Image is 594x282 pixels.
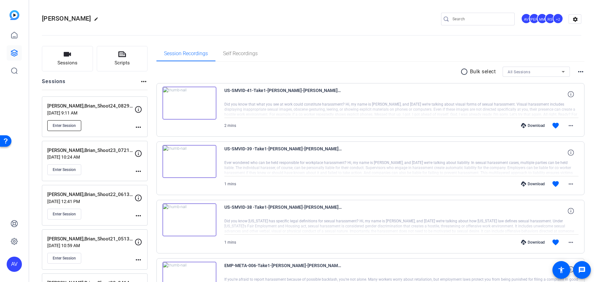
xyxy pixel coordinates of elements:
[94,17,102,24] mat-icon: edit
[47,120,81,131] button: Enter Session
[223,51,258,56] span: Self Recordings
[115,59,130,67] span: Scripts
[567,180,575,188] mat-icon: more_horiz
[47,102,135,110] p: [PERSON_NAME],Brian_Shoot24_08292025
[224,182,236,186] span: 1 mins
[569,15,582,24] mat-icon: settings
[135,123,142,131] mat-icon: more_horiz
[545,13,556,24] ngx-avatar: René Snow
[537,13,547,24] div: MM
[552,122,559,129] mat-icon: favorite
[452,15,510,23] input: Search
[135,167,142,175] mat-icon: more_horiz
[529,13,540,24] ngx-avatar: Julie Anne Ines
[545,13,555,24] div: RS
[577,68,584,75] mat-icon: more_horiz
[57,59,77,67] span: Sessions
[567,239,575,246] mat-icon: more_horiz
[53,123,76,128] span: Enter Session
[162,87,216,120] img: thumb-nail
[224,262,342,277] span: EMP-META-006-Take1-[PERSON_NAME]-[PERSON_NAME]-Shoot22-06132025-2025-07-21-10-10-26-837-0
[42,15,91,22] span: [PERSON_NAME]
[460,68,470,75] mat-icon: radio_button_unchecked
[521,13,532,24] ngx-avatar: Abby Veloz
[578,266,586,274] mat-icon: message
[47,235,135,243] p: [PERSON_NAME],Brian_Shoot21_05132025
[518,123,548,128] div: Download
[97,46,148,71] button: Scripts
[10,10,19,20] img: blue-gradient.svg
[224,203,342,219] span: US-SMVID-38 -Take1-[PERSON_NAME]-[PERSON_NAME]-Shoot22-06132025-2025-07-21-10-11-44-177-0
[518,181,548,187] div: Download
[135,256,142,264] mat-icon: more_horiz
[47,253,81,264] button: Enter Session
[162,203,216,236] img: thumb-nail
[552,180,559,188] mat-icon: favorite
[135,212,142,220] mat-icon: more_horiz
[53,212,76,217] span: Enter Session
[53,256,76,261] span: Enter Session
[162,145,216,178] img: thumb-nail
[224,240,236,245] span: 1 mins
[42,46,93,71] button: Sessions
[47,243,135,248] p: [DATE] 10:59 AM
[537,13,548,24] ngx-avatar: Mike Margol
[47,110,135,115] p: [DATE] 9:11 AM
[224,145,342,160] span: US-SMVID-39 -Take1-[PERSON_NAME]-[PERSON_NAME]-Shoot22-06132025-2025-07-21-10-13-19-272-0
[140,78,148,85] mat-icon: more_horiz
[553,13,563,24] div: +2
[529,13,539,24] div: [PERSON_NAME]
[224,123,236,128] span: 2 mins
[47,164,81,175] button: Enter Session
[47,154,135,160] p: [DATE] 10:24 AM
[53,167,76,172] span: Enter Session
[42,78,66,90] h2: Sessions
[47,147,135,154] p: [PERSON_NAME],Brian_Shoot23_07212025
[224,87,342,102] span: US-SMVID-41-Take1-[PERSON_NAME]-[PERSON_NAME]-Shoot22-06132025-2025-07-21-10-15-25-594-0
[47,191,135,198] p: [PERSON_NAME],Brian_Shoot22_06132025
[518,240,548,245] div: Download
[164,51,208,56] span: Session Recordings
[508,70,530,74] span: All Sessions
[567,122,575,129] mat-icon: more_horiz
[47,199,135,204] p: [DATE] 12:41 PM
[521,13,531,24] div: AV
[552,239,559,246] mat-icon: favorite
[47,209,81,220] button: Enter Session
[7,257,22,272] div: AV
[558,266,565,274] mat-icon: accessibility
[470,68,496,75] p: Bulk select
